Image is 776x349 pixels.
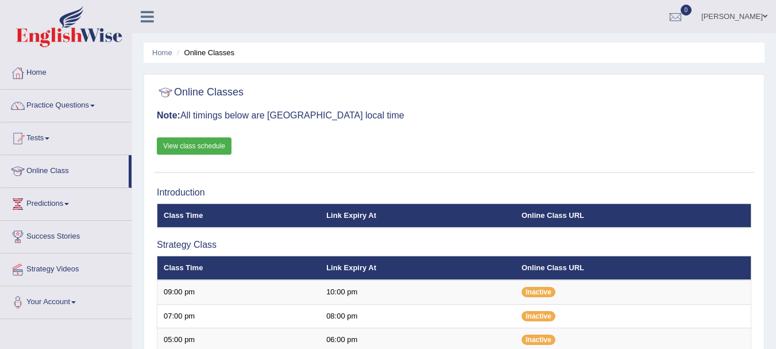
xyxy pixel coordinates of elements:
td: 09:00 pm [157,280,321,304]
a: Practice Questions [1,90,132,118]
td: 08:00 pm [320,304,515,328]
span: 0 [681,5,692,16]
th: Link Expiry At [320,256,515,280]
a: Strategy Videos [1,254,132,282]
th: Class Time [157,204,321,228]
span: Inactive [522,335,555,345]
a: View class schedule [157,137,231,155]
b: Note: [157,110,180,120]
td: 07:00 pm [157,304,321,328]
a: Predictions [1,188,132,217]
th: Online Class URL [515,204,751,228]
h2: Online Classes [157,84,244,101]
span: Inactive [522,287,555,297]
td: 10:00 pm [320,280,515,304]
h3: Introduction [157,187,751,198]
th: Online Class URL [515,256,751,280]
h3: All timings below are [GEOGRAPHIC_DATA] local time [157,110,751,121]
a: Home [1,57,132,86]
a: Online Class [1,155,129,184]
a: Home [152,48,172,57]
h3: Strategy Class [157,240,751,250]
a: Your Account [1,286,132,315]
th: Link Expiry At [320,204,515,228]
a: Success Stories [1,221,132,250]
span: Inactive [522,311,555,321]
a: Tests [1,122,132,151]
li: Online Classes [174,47,234,58]
th: Class Time [157,256,321,280]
